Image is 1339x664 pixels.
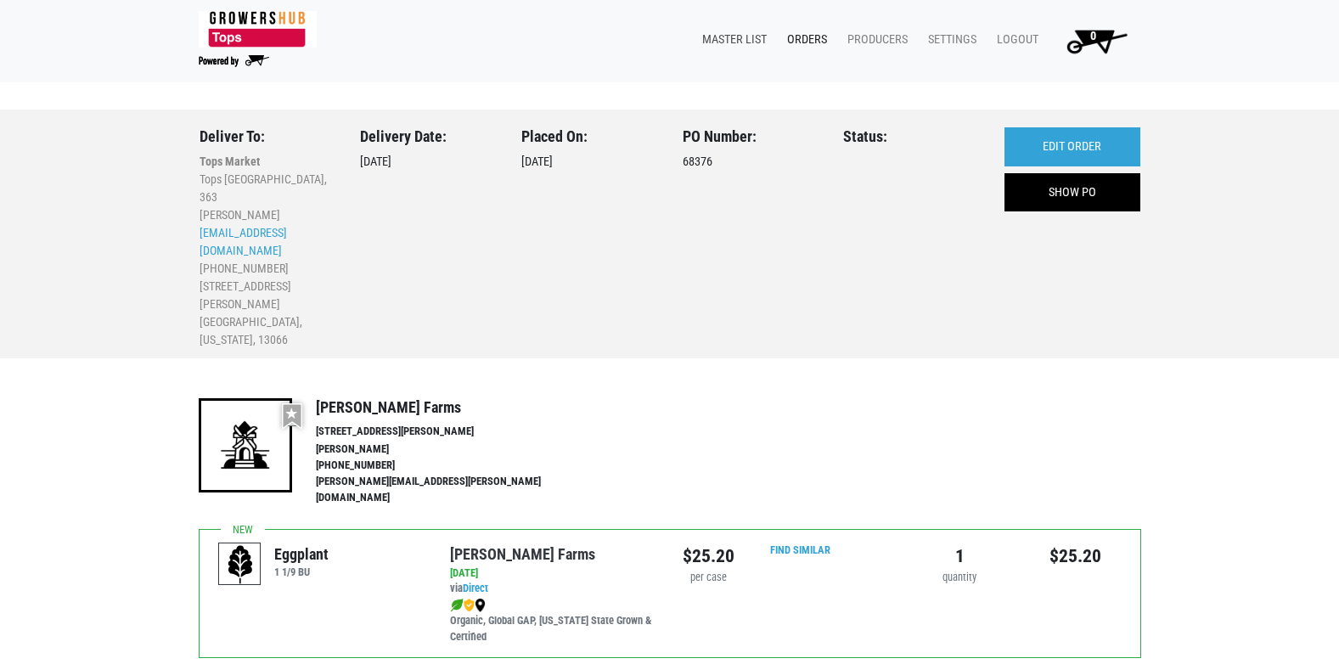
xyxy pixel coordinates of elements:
[450,566,656,645] div: via
[983,24,1045,56] a: Logout
[770,543,830,556] a: Find Similar
[683,155,712,169] span: 68376
[1045,24,1141,58] a: 0
[450,566,656,582] div: [DATE]
[200,226,287,257] a: [EMAIL_ADDRESS][DOMAIN_NAME]
[200,313,335,349] li: [GEOGRAPHIC_DATA], [US_STATE], 13066
[199,11,317,48] img: 279edf242af8f9d49a69d9d2afa010fb.png
[914,543,1005,570] div: 1
[1031,543,1122,570] div: $25.20
[683,127,819,146] h3: PO Number:
[200,206,335,224] li: [PERSON_NAME]
[774,24,834,56] a: Orders
[360,127,496,349] div: [DATE]
[1090,29,1096,43] span: 0
[199,398,292,492] img: 19-7441ae2ccb79c876ff41c34f3bd0da69.png
[464,599,475,612] img: safety-e55c860ca8c00a9c171001a62a92dabd.png
[199,55,269,67] img: Powered by Big Wheelbarrow
[219,543,262,586] img: placeholder-variety-43d6402dacf2d531de610a020419775a.svg
[1004,173,1140,212] a: SHOW PO
[450,597,656,645] div: Organic, Global GAP, [US_STATE] State Grown & Certified
[463,582,488,594] a: Direct
[360,127,496,146] h3: Delivery Date:
[843,127,979,146] h3: Status:
[521,127,657,349] div: [DATE]
[316,474,577,506] li: [PERSON_NAME][EMAIL_ADDRESS][PERSON_NAME][DOMAIN_NAME]
[316,424,577,440] li: [STREET_ADDRESS][PERSON_NAME]
[200,127,335,146] h3: Deliver To:
[1004,127,1140,166] a: EDIT ORDER
[274,566,329,578] h6: 1 1/9 BU
[274,543,329,566] div: Eggplant
[914,24,983,56] a: Settings
[200,260,335,278] li: [PHONE_NUMBER]
[450,545,595,563] a: [PERSON_NAME] Farms
[450,599,464,612] img: leaf-e5c59151409436ccce96b2ca1b28e03c.png
[200,278,335,313] li: [STREET_ADDRESS][PERSON_NAME]
[475,599,486,612] img: map_marker-0e94453035b3232a4d21701695807de9.png
[683,570,734,586] div: per case
[689,24,774,56] a: Master List
[942,571,976,583] span: quantity
[1059,24,1134,58] img: Cart
[200,171,335,206] li: Tops [GEOGRAPHIC_DATA], 363
[316,442,577,458] li: [PERSON_NAME]
[683,543,734,570] div: $25.20
[316,398,577,417] h4: [PERSON_NAME] Farms
[200,155,260,168] b: Tops Market
[834,24,914,56] a: Producers
[521,127,657,146] h3: Placed On:
[316,458,577,474] li: [PHONE_NUMBER]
